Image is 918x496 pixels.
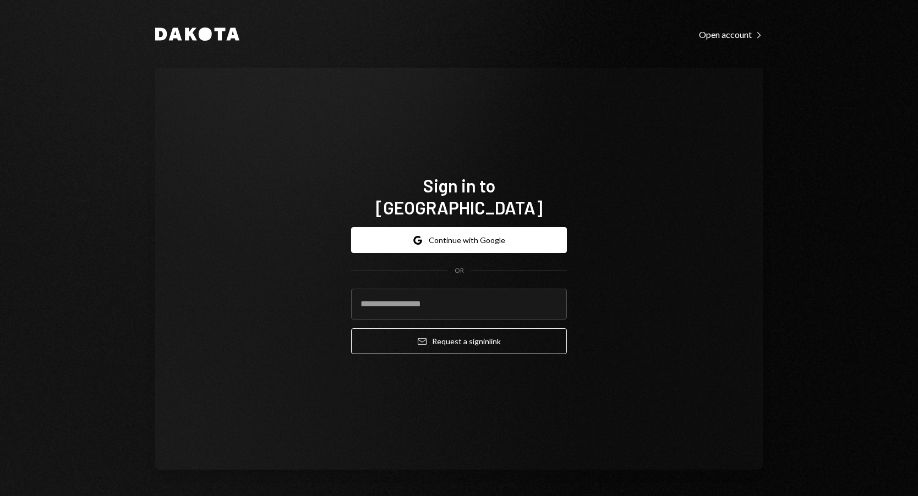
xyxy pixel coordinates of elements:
[351,328,567,354] button: Request a signinlink
[455,266,464,275] div: OR
[351,227,567,253] button: Continue with Google
[351,174,567,218] h1: Sign in to [GEOGRAPHIC_DATA]
[699,28,763,40] a: Open account
[699,29,763,40] div: Open account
